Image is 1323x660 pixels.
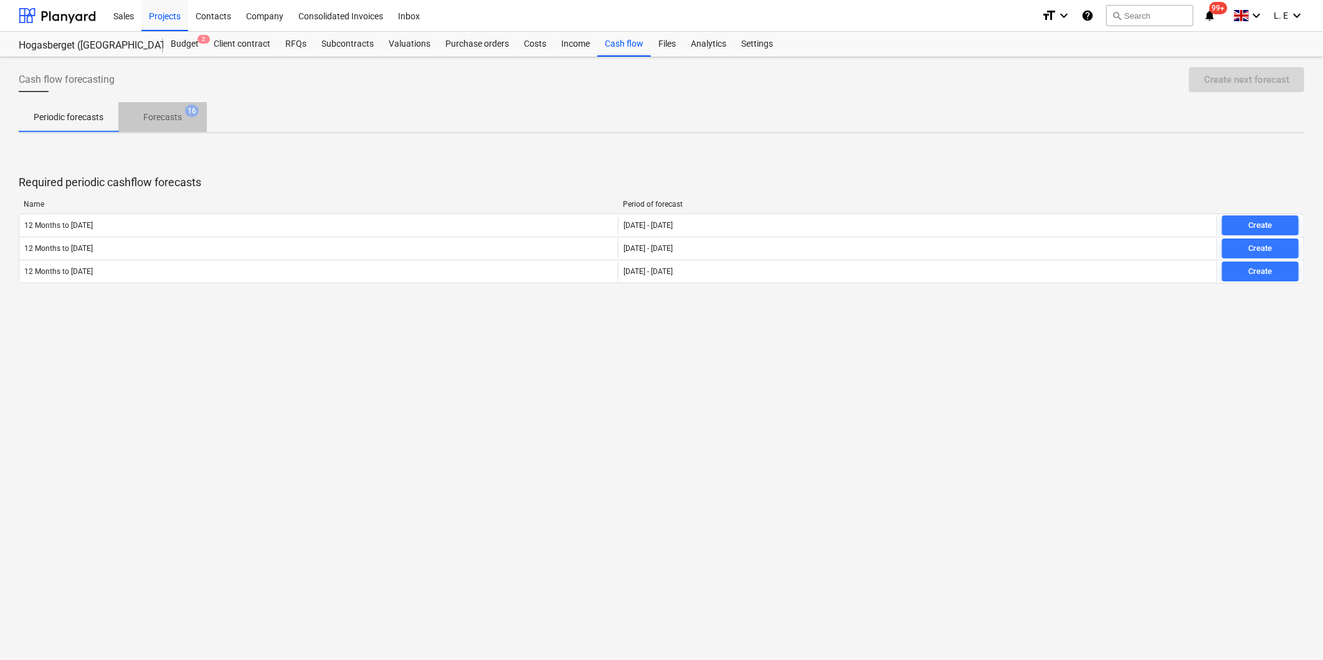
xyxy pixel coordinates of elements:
div: 12 Months to [DATE] [24,244,93,253]
iframe: Chat Widget [1261,600,1323,660]
span: Cash flow forecasting [19,72,115,87]
div: Budget [163,32,206,57]
i: keyboard_arrow_down [1289,8,1304,23]
button: Create [1222,238,1299,258]
a: Client contract [206,32,278,57]
a: Budget2 [163,32,206,57]
i: keyboard_arrow_down [1056,8,1071,23]
span: search [1112,11,1122,21]
div: [DATE] - [DATE] [624,221,673,230]
div: Hogasberget ([GEOGRAPHIC_DATA]) [19,39,148,52]
a: Subcontracts [314,32,381,57]
div: 12 Months to [DATE] [24,267,93,276]
span: 2 [197,35,210,44]
a: Purchase orders [438,32,516,57]
p: Forecasts [143,111,182,124]
div: Period of forecast [623,200,1212,209]
div: Create [1249,242,1273,256]
div: Name [24,200,613,209]
div: [DATE] - [DATE] [624,244,673,253]
a: Costs [516,32,554,57]
button: Search [1106,5,1193,26]
i: format_size [1041,8,1056,23]
div: Create [1249,265,1273,279]
a: RFQs [278,32,314,57]
div: [DATE] - [DATE] [624,267,673,276]
span: L. E [1274,11,1288,21]
a: Files [651,32,683,57]
a: Analytics [683,32,734,57]
div: 12 Months to [DATE] [24,221,93,230]
a: Income [554,32,597,57]
button: Create [1222,215,1299,235]
i: Knowledge base [1081,8,1094,23]
div: Chatt-widget [1261,600,1323,660]
a: Valuations [381,32,438,57]
a: Cash flow [597,32,651,57]
i: notifications [1203,8,1216,23]
p: Required periodic cashflow forecasts [19,175,1304,190]
button: Create [1222,262,1299,281]
a: Settings [734,32,780,57]
div: Create [1249,219,1273,233]
span: 99+ [1210,2,1228,14]
i: keyboard_arrow_down [1249,8,1264,23]
p: Periodic forecasts [34,111,103,124]
span: 16 [185,105,199,117]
